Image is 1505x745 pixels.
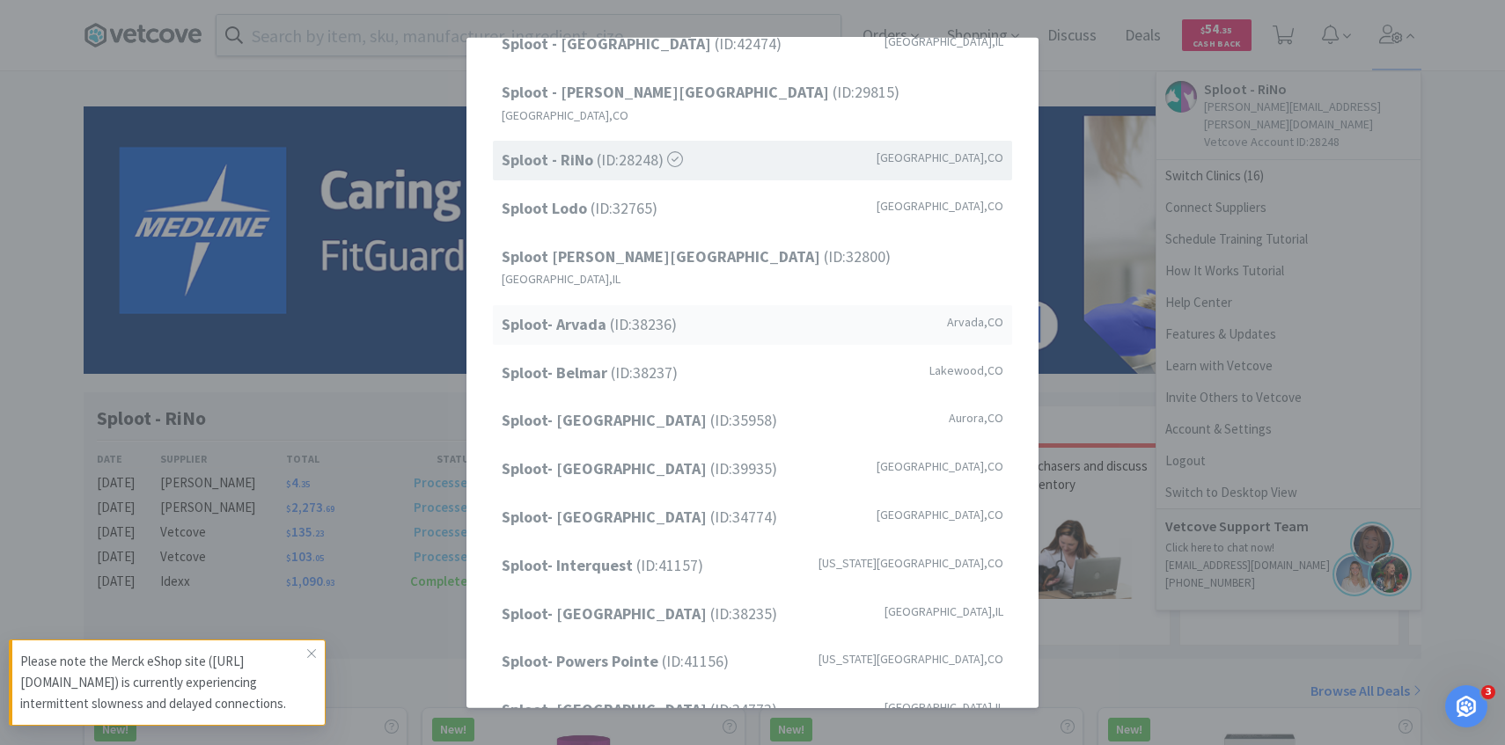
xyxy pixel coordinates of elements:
[502,312,677,338] span: (ID: 38236 )
[502,32,782,57] span: (ID: 42474 )
[502,507,710,527] strong: Sploot- [GEOGRAPHIC_DATA]
[502,553,703,579] span: (ID: 41157 )
[502,603,710,623] strong: Sploot- [GEOGRAPHIC_DATA]
[877,148,1003,167] span: [GEOGRAPHIC_DATA] , CO
[502,699,710,719] strong: Sploot- [GEOGRAPHIC_DATA]
[819,649,1003,668] span: [US_STATE][GEOGRAPHIC_DATA] , CO
[502,80,899,106] span: (ID: 29815 )
[885,601,1003,620] span: [GEOGRAPHIC_DATA] , IL
[502,244,891,269] span: (ID: 32800 )
[949,408,1003,427] span: Aurora , CO
[502,150,597,170] strong: Sploot - RiNo
[819,553,1003,573] span: [US_STATE][GEOGRAPHIC_DATA] , CO
[502,148,683,173] span: (ID: 28248 )
[1481,685,1495,699] span: 3
[1445,685,1487,727] iframe: Intercom live chat
[502,651,662,671] strong: Sploot- Powers Pointe
[877,505,1003,524] span: [GEOGRAPHIC_DATA] , CO
[502,601,777,626] span: (ID: 38235 )
[502,198,591,218] strong: Sploot Lodo
[502,269,620,289] span: [GEOGRAPHIC_DATA] , IL
[502,196,657,222] span: (ID: 32765 )
[502,456,777,482] span: (ID: 39935 )
[502,106,628,125] span: [GEOGRAPHIC_DATA] , CO
[502,314,610,334] strong: Sploot- Arvada
[502,360,678,385] span: (ID: 38237 )
[502,410,710,430] strong: Sploot- [GEOGRAPHIC_DATA]
[502,362,611,382] strong: Sploot- Belmar
[20,651,307,714] p: Please note the Merck eShop site ([URL][DOMAIN_NAME]) is currently experiencing intermittent slow...
[877,196,1003,215] span: [GEOGRAPHIC_DATA] , CO
[502,82,833,102] strong: Sploot - [PERSON_NAME][GEOGRAPHIC_DATA]
[502,458,710,478] strong: Sploot- [GEOGRAPHIC_DATA]
[502,649,729,675] span: (ID: 41156 )
[947,312,1003,332] span: Arvada , CO
[502,505,777,530] span: (ID: 34774 )
[502,245,824,266] strong: Sploot [PERSON_NAME][GEOGRAPHIC_DATA]
[885,32,1003,51] span: [GEOGRAPHIC_DATA] , IL
[502,555,636,575] strong: Sploot- Interquest
[877,456,1003,476] span: [GEOGRAPHIC_DATA] , CO
[502,33,715,54] strong: Sploot - [GEOGRAPHIC_DATA]
[502,408,777,434] span: (ID: 35958 )
[885,698,1003,717] span: [GEOGRAPHIC_DATA] , IL
[502,698,777,723] span: (ID: 34773 )
[929,360,1003,379] span: Lakewood , CO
